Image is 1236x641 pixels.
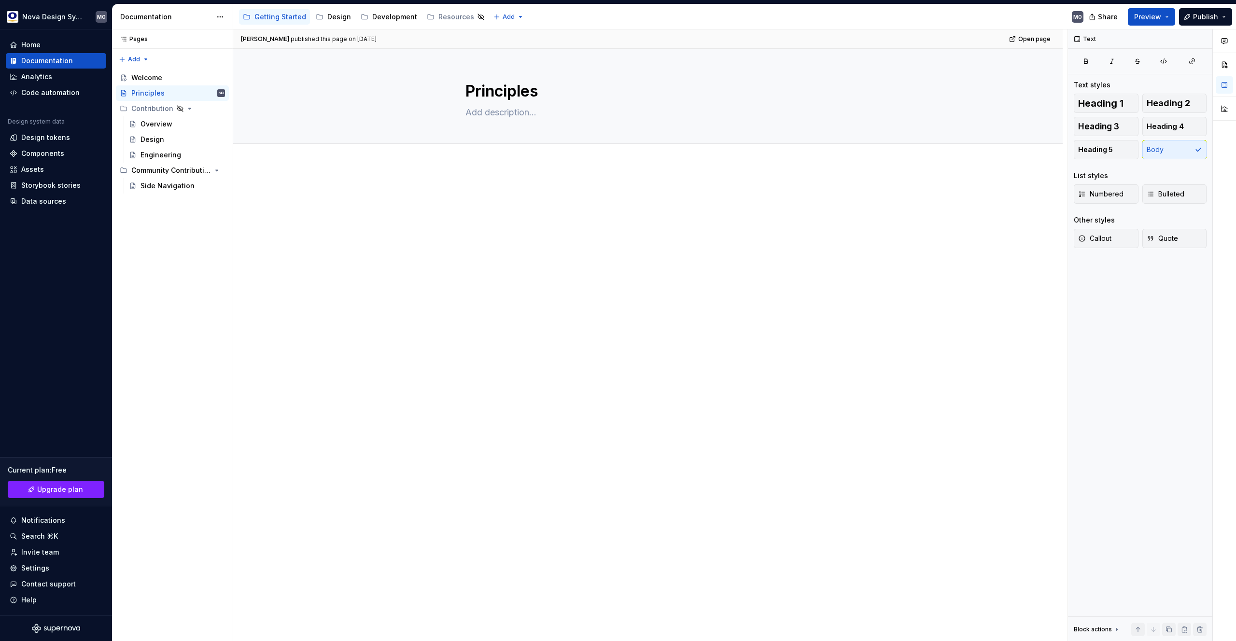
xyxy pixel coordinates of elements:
div: Contact support [21,579,76,589]
span: Callout [1078,234,1111,243]
a: Invite team [6,544,106,560]
button: Search ⌘K [6,529,106,544]
button: Heading 4 [1142,117,1207,136]
span: Heading 3 [1078,122,1119,131]
a: Settings [6,560,106,576]
div: Help [21,595,37,605]
span: Upgrade plan [37,485,83,494]
div: MO [97,13,106,21]
div: Side Navigation [140,181,195,191]
span: Preview [1134,12,1161,22]
a: PrinciplesMO [116,85,229,101]
div: Home [21,40,41,50]
div: Contribution [116,101,229,116]
button: Contact support [6,576,106,592]
div: Engineering [140,150,181,160]
a: Upgrade plan [8,481,104,498]
button: Numbered [1074,184,1138,204]
div: Principles [131,88,165,98]
div: Community Contribution [116,163,229,178]
div: Design system data [8,118,65,125]
span: Publish [1193,12,1218,22]
div: Community Contribution [131,166,211,175]
div: Search ⌘K [21,531,58,541]
div: Overview [140,119,172,129]
div: Resources [438,12,474,22]
button: Heading 3 [1074,117,1138,136]
button: Share [1084,8,1124,26]
button: Nova Design SystemMO [2,6,110,27]
div: Development [372,12,417,22]
a: Resources [423,9,489,25]
a: Getting Started [239,9,310,25]
span: Open page [1018,35,1051,43]
div: Documentation [21,56,73,66]
a: Code automation [6,85,106,100]
textarea: Principles [463,80,829,103]
div: Notifications [21,516,65,525]
a: Analytics [6,69,106,84]
span: Add [503,13,515,21]
span: Heading 2 [1147,98,1190,108]
div: Design [140,135,164,144]
div: List styles [1074,171,1108,181]
a: Side Navigation [125,178,229,194]
div: Nova Design System [22,12,84,22]
button: Bulleted [1142,184,1207,204]
button: Preview [1128,8,1175,26]
a: Assets [6,162,106,177]
div: Settings [21,563,49,573]
div: published this page on [DATE] [291,35,377,43]
div: Data sources [21,196,66,206]
div: Pages [116,35,148,43]
div: Storybook stories [21,181,81,190]
a: Design [125,132,229,147]
button: Add [491,10,527,24]
div: MO [219,88,224,98]
div: Components [21,149,64,158]
div: Block actions [1074,623,1121,636]
svg: Supernova Logo [32,624,80,633]
div: Design [327,12,351,22]
img: 913bd7b2-a929-4ec6-8b51-b8e1675eadd7.png [7,11,18,23]
a: Open page [1006,32,1055,46]
span: Heading 1 [1078,98,1124,108]
span: Add [128,56,140,63]
div: Getting Started [254,12,306,22]
a: Design [312,9,355,25]
span: Heading 5 [1078,145,1113,154]
div: Page tree [239,7,489,27]
a: Design tokens [6,130,106,145]
button: Callout [1074,229,1138,248]
a: Home [6,37,106,53]
button: Quote [1142,229,1207,248]
button: Heading 2 [1142,94,1207,113]
span: Quote [1147,234,1178,243]
div: Analytics [21,72,52,82]
span: Heading 4 [1147,122,1184,131]
a: Development [357,9,421,25]
div: Welcome [131,73,162,83]
div: Text styles [1074,80,1110,90]
span: Numbered [1078,189,1124,199]
a: Documentation [6,53,106,69]
div: Other styles [1074,215,1115,225]
div: Assets [21,165,44,174]
a: Welcome [116,70,229,85]
span: [PERSON_NAME] [241,35,289,43]
div: Code automation [21,88,80,98]
button: Heading 1 [1074,94,1138,113]
div: Contribution [131,104,173,113]
button: Add [116,53,152,66]
div: Page tree [116,70,229,194]
a: Overview [125,116,229,132]
button: Help [6,592,106,608]
div: MO [1073,13,1082,21]
button: Publish [1179,8,1232,26]
div: Documentation [120,12,211,22]
a: Storybook stories [6,178,106,193]
a: Engineering [125,147,229,163]
a: Data sources [6,194,106,209]
div: Current plan : Free [8,465,104,475]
